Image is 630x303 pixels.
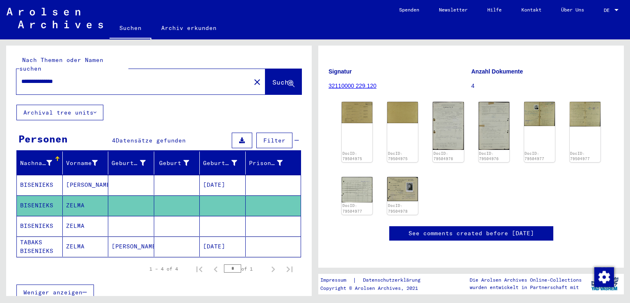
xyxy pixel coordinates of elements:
[17,151,63,174] mat-header-cell: Nachname
[479,102,509,150] img: 002.jpg
[208,261,224,277] button: Previous page
[434,151,453,161] a: DocID: 79504976
[524,102,555,126] img: 001.jpg
[112,137,116,144] span: 4
[471,68,523,75] b: Anzahl Dokumente
[471,82,614,90] p: 4
[433,102,463,149] img: 001.jpg
[200,151,246,174] mat-header-cell: Geburtsdatum
[263,137,285,144] span: Filter
[388,151,408,161] a: DocID: 79504975
[63,151,109,174] mat-header-cell: Vorname
[151,18,226,38] a: Archiv erkunden
[320,276,353,285] a: Impressum
[16,285,94,300] button: Weniger anzeigen
[112,159,146,168] div: Geburtsname
[388,203,408,213] a: DocID: 79504978
[224,265,265,273] div: of 1
[265,69,301,94] button: Suche
[272,78,293,86] span: Suche
[356,276,430,285] a: Datenschutzerklärung
[589,273,620,294] img: yv_logo.png
[342,177,372,202] img: 003.jpg
[116,137,186,144] span: Datensätze gefunden
[387,102,418,123] img: 002.jpg
[604,7,613,13] span: DE
[108,151,154,174] mat-header-cell: Geburtsname
[329,83,377,89] a: 32110000 229.120
[20,156,62,170] div: Nachname
[20,159,52,168] div: Nachname
[525,151,544,161] a: DocID: 79504977
[387,177,418,201] img: 001.jpg
[342,151,362,161] a: DocID: 79504975
[342,102,372,123] img: 001.jpg
[249,73,265,90] button: Clear
[249,159,283,168] div: Prisoner #
[23,289,82,296] span: Weniger anzeigen
[249,156,293,170] div: Prisoner #
[157,159,189,168] div: Geburt‏
[66,156,108,170] div: Vorname
[265,261,281,277] button: Next page
[320,285,430,292] p: Copyright © Arolsen Archives, 2021
[63,236,109,257] mat-cell: ZELMA
[409,229,534,238] a: See comments created before [DATE]
[110,18,151,39] a: Suchen
[342,203,362,213] a: DocID: 79504977
[17,175,63,195] mat-cell: BISENIEKS
[256,133,292,148] button: Filter
[281,261,298,277] button: Last page
[470,276,582,284] p: Die Arolsen Archives Online-Collections
[320,276,430,285] div: |
[200,175,246,195] mat-cell: [DATE]
[149,265,178,273] div: 1 – 4 of 4
[570,102,600,126] img: 002.jpg
[19,56,103,72] mat-label: Nach Themen oder Namen suchen
[246,151,301,174] mat-header-cell: Prisoner #
[16,105,103,120] button: Archival tree units
[203,156,247,170] div: Geburtsdatum
[252,77,262,87] mat-icon: close
[470,284,582,291] p: wurden entwickelt in Partnerschaft mit
[329,68,352,75] b: Signatur
[191,261,208,277] button: First page
[17,216,63,236] mat-cell: BISENIEKS
[570,151,590,161] a: DocID: 79504977
[200,236,246,257] mat-cell: [DATE]
[112,156,156,170] div: Geburtsname
[594,267,614,287] img: Zustimmung ändern
[203,159,237,168] div: Geburtsdatum
[7,8,103,28] img: Arolsen_neg.svg
[63,195,109,216] mat-cell: ZELMA
[63,175,109,195] mat-cell: [PERSON_NAME]
[66,159,98,168] div: Vorname
[18,131,68,146] div: Personen
[17,236,63,257] mat-cell: TABAKS BISENIEKS
[479,151,499,161] a: DocID: 79504976
[154,151,200,174] mat-header-cell: Geburt‏
[63,216,109,236] mat-cell: ZELMA
[108,236,154,257] mat-cell: [PERSON_NAME]
[157,156,200,170] div: Geburt‏
[17,195,63,216] mat-cell: BISENIEKS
